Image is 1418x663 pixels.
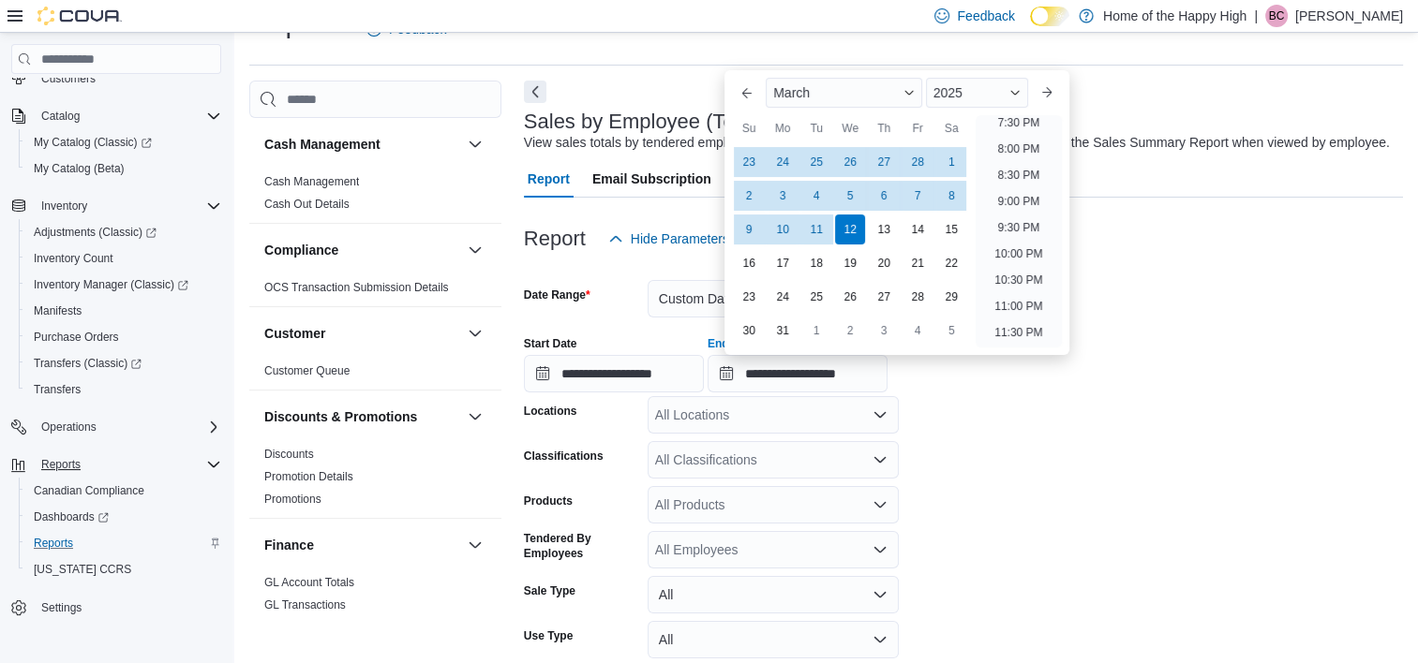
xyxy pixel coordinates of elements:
span: Transfers [34,382,81,397]
button: Catalog [4,103,229,129]
h3: Compliance [264,241,338,259]
a: My Catalog (Beta) [26,157,132,180]
div: day-26 [835,147,865,177]
span: Customers [34,66,221,90]
span: Dashboards [34,509,109,524]
button: Finance [264,536,460,554]
label: Products [524,494,573,508]
span: Canadian Compliance [34,483,144,498]
span: Reports [34,536,73,551]
label: Tendered By Employees [524,531,640,561]
a: Purchase Orders [26,326,127,348]
span: Inventory Manager (Classic) [34,277,188,292]
span: Cash Out Details [264,197,350,212]
div: day-4 [903,316,933,346]
div: day-25 [801,147,831,177]
a: Customer Queue [264,364,350,377]
div: day-2 [734,181,764,211]
span: Promotions [264,492,321,507]
div: day-17 [768,248,798,278]
button: Discounts & Promotions [464,405,486,428]
button: Catalog [34,105,87,127]
a: Transfers (Classic) [19,350,229,376]
div: day-31 [768,316,798,346]
button: Cash Management [464,133,486,155]
div: day-1 [801,316,831,346]
a: [US_STATE] CCRS [26,558,139,581]
button: Inventory [34,195,95,217]
span: My Catalog (Classic) [26,131,221,154]
button: Discounts & Promotions [264,407,460,426]
div: day-3 [869,316,899,346]
p: Home of the Happy High [1103,5,1246,27]
div: day-23 [734,282,764,312]
span: Manifests [26,300,221,322]
input: Press the down key to open a popover containing a calendar. [524,355,704,392]
button: Inventory Count [19,245,229,272]
h3: Report [524,228,586,250]
div: day-3 [768,181,798,211]
label: Sale Type [524,583,575,598]
div: day-21 [903,248,933,278]
a: Adjustments (Classic) [19,219,229,245]
button: Customer [264,324,460,343]
div: Compliance [249,276,501,306]
a: Transfers (Classic) [26,352,149,375]
a: Canadian Compliance [26,479,152,502]
li: 11:30 PM [987,321,1050,344]
div: day-19 [835,248,865,278]
div: Customer [249,360,501,390]
span: Reports [34,453,221,476]
div: Finance [249,571,501,624]
div: day-25 [801,282,831,312]
input: Dark Mode [1030,7,1069,26]
span: Inventory Manager (Classic) [26,273,221,296]
a: Settings [34,597,89,619]
div: day-5 [936,316,966,346]
span: Catalog [41,109,80,124]
button: All [648,621,899,658]
div: Su [734,113,764,143]
a: Customers [34,67,103,90]
button: Previous Month [732,78,762,108]
div: Fr [903,113,933,143]
a: Inventory Manager (Classic) [26,273,196,296]
a: Discounts [264,448,314,461]
a: Inventory Manager (Classic) [19,272,229,298]
button: Manifests [19,298,229,324]
button: Reports [34,453,88,476]
li: 9:30 PM [991,216,1048,239]
span: Email Subscription [592,160,711,198]
li: 9:00 PM [991,190,1048,213]
button: Cash Management [264,135,460,154]
button: All [648,576,899,613]
div: day-12 [835,214,865,244]
div: Button. Open the month selector. March is currently selected. [766,78,921,108]
span: GL Account Totals [264,575,354,590]
ul: Time [976,115,1061,347]
span: My Catalog (Classic) [34,135,152,150]
div: day-24 [768,147,798,177]
div: day-27 [869,147,899,177]
span: Dark Mode [1030,26,1031,27]
button: Inventory [4,193,229,219]
button: Transfers [19,376,229,403]
span: Adjustments (Classic) [26,221,221,243]
label: Locations [524,404,577,419]
span: Transfers (Classic) [34,356,142,371]
button: Open list of options [873,452,888,467]
h3: Sales by Employee (Tendered) [524,110,806,133]
span: Purchase Orders [26,326,221,348]
div: day-28 [903,147,933,177]
a: Promotions [264,493,321,506]
span: Transfers (Classic) [26,352,221,375]
div: day-9 [734,214,764,244]
span: Inventory [41,199,87,214]
div: day-28 [903,282,933,312]
a: Adjustments (Classic) [26,221,164,243]
p: [PERSON_NAME] [1295,5,1403,27]
span: Canadian Compliance [26,479,221,502]
li: 11:00 PM [987,295,1050,317]
div: day-20 [869,248,899,278]
span: Manifests [34,303,82,318]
